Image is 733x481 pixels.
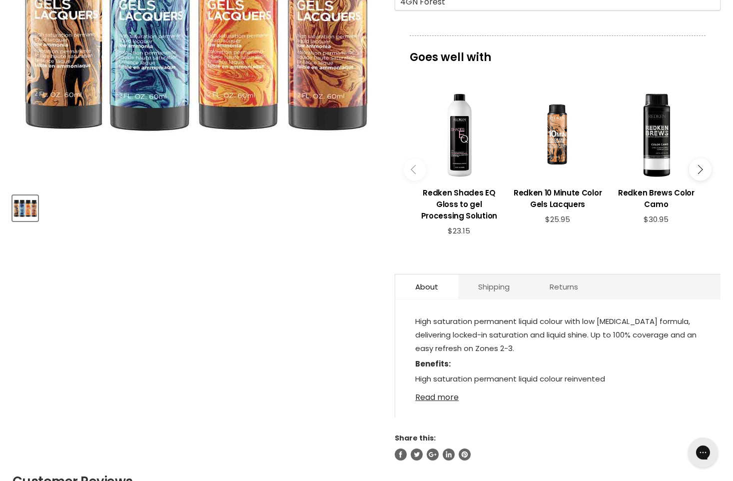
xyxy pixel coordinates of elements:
[11,192,379,221] div: Product thumbnails
[415,372,701,385] li: High saturation permanent liquid colour reinvented
[612,187,701,210] h3: Redken Brews Color Camo
[683,434,723,471] iframe: Gorgias live chat messenger
[415,316,697,353] span: High saturation permanent liquid colour with low [MEDICAL_DATA] formula, delivering locked-in sat...
[448,225,470,236] span: $23.15
[415,358,451,369] strong: Benefits:
[513,187,602,210] h3: Redken 10 Minute Color Gels Lacquers
[415,91,503,179] a: View product:Redken Shades EQ Gloss to gel Processing Solution
[530,274,598,299] a: Returns
[395,274,458,299] a: About
[513,179,602,215] a: View product:Redken 10 Minute Color Gels Lacquers
[395,433,436,443] span: Share this:
[415,385,701,398] li: Low [MEDICAL_DATA] formula
[415,387,701,402] a: Read more
[458,274,530,299] a: Shipping
[12,195,38,221] button: Redken Color Gel Lacquers
[415,187,503,221] h3: Redken Shades EQ Gloss to gel Processing Solution
[13,196,37,220] img: Redken Color Gel Lacquers
[545,214,570,224] span: $25.95
[644,214,669,224] span: $30.95
[612,179,701,215] a: View product:Redken Brews Color Camo
[513,91,602,179] a: View product:Redken 10 Minute Color Gels Lacquers
[410,35,706,68] p: Goes well with
[415,179,503,226] a: View product:Redken Shades EQ Gloss to gel Processing Solution
[612,91,701,179] a: View product:Redken Brews Color Camo
[395,433,721,460] aside: Share this:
